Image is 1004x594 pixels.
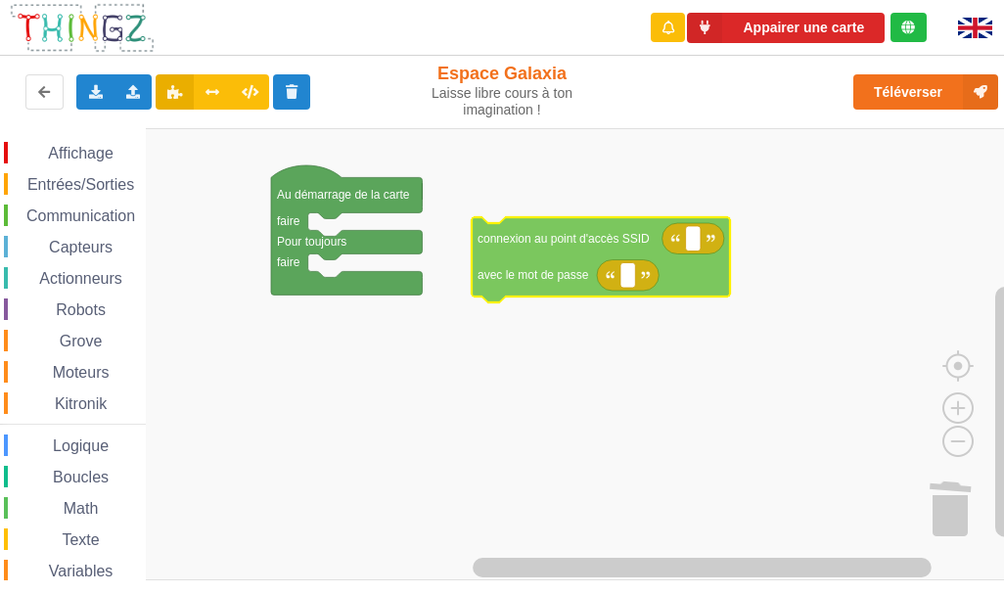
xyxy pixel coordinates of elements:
span: Entrées/Sorties [24,176,137,193]
span: Capteurs [46,239,115,255]
span: Actionneurs [36,270,125,287]
text: faire [277,255,300,269]
div: Espace Galaxia [420,63,583,118]
button: Appairer une carte [687,13,885,43]
span: Boucles [50,469,112,485]
span: Robots [53,301,109,318]
text: Au démarrage de la carte [277,188,410,202]
span: Communication [23,207,138,224]
text: avec le mot de passe [478,268,589,282]
span: Kitronik [52,395,110,412]
span: Texte [59,531,102,548]
span: Math [61,500,102,517]
div: Laisse libre cours à ton imagination ! [420,85,583,118]
span: Grove [57,333,106,349]
span: Variables [46,563,116,579]
span: Moteurs [50,364,113,381]
div: Tu es connecté au serveur de création de Thingz [890,13,927,42]
span: Logique [50,437,112,454]
img: gb.png [958,18,992,38]
text: faire [277,214,300,228]
text: connexion au point d'accès SSID [478,231,650,245]
text: Pour toujours [277,235,346,249]
span: Affichage [45,145,115,161]
button: Téléverser [853,74,998,110]
img: thingz_logo.png [9,2,156,54]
